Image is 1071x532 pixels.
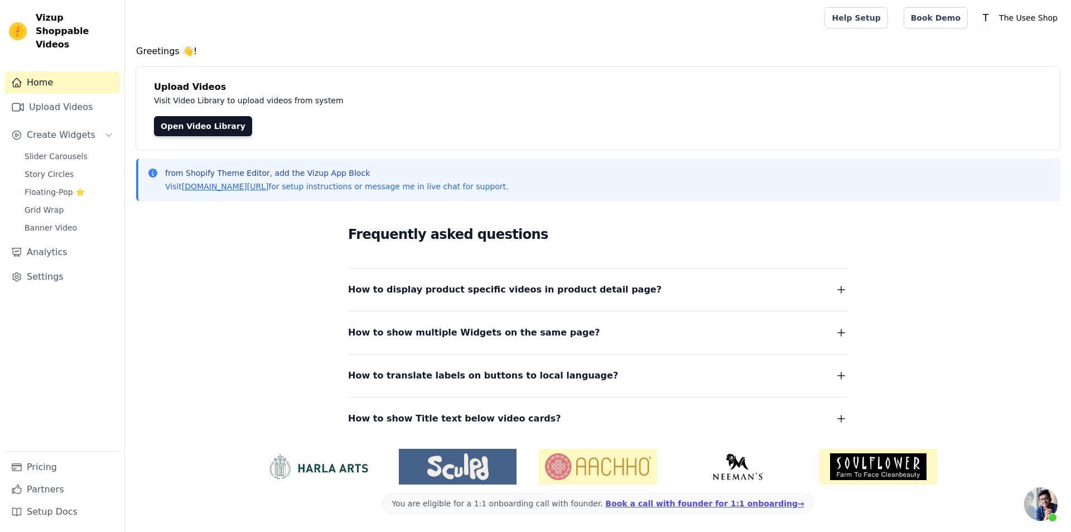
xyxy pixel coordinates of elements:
p: from Shopify Theme Editor, add the Vizup App Block [165,167,508,179]
img: Neeman's [679,453,797,480]
img: Sculpd US [399,453,517,480]
button: How to translate labels on buttons to local language? [348,368,848,384]
a: Pricing [4,456,120,478]
button: How to show Title text below video cards? [348,411,848,426]
a: Upload Videos [4,96,120,118]
h2: Frequently asked questions [348,223,848,246]
span: How to display product specific videos in product detail page? [348,282,662,298]
span: Vizup Shoppable Videos [36,11,115,51]
a: Grid Wrap [18,202,120,218]
span: Story Circles [25,169,74,180]
a: Slider Carousels [18,148,120,164]
a: Home [4,71,120,94]
img: Vizup [9,22,27,40]
a: Floating-Pop ⭐ [18,184,120,200]
p: Visit Video Library to upload videos from system [154,94,654,107]
a: Setup Docs [4,501,120,523]
button: How to show multiple Widgets on the same page? [348,325,848,341]
span: Banner Video [25,222,77,233]
span: Floating-Pop ⭐ [25,186,85,198]
p: The Usee Shop [995,8,1062,28]
a: [DOMAIN_NAME][URL] [182,182,269,191]
span: Create Widgets [27,128,95,142]
span: How to show multiple Widgets on the same page? [348,325,600,341]
a: Open chat [1024,487,1058,521]
button: T The Usee Shop [977,8,1062,28]
span: How to translate labels on buttons to local language? [348,368,618,384]
a: Book a call with founder for 1:1 onboarding [605,499,804,508]
text: T [982,12,989,23]
span: Slider Carousels [25,151,88,162]
button: Create Widgets [4,124,120,146]
a: Open Video Library [154,116,252,136]
button: How to display product specific videos in product detail page? [348,282,848,298]
img: Soulflower [819,449,937,485]
a: Settings [4,266,120,288]
p: Visit for setup instructions or message me in live chat for support. [165,181,508,192]
span: Grid Wrap [25,204,64,215]
a: Banner Video [18,220,120,236]
a: Story Circles [18,166,120,182]
img: Aachho [539,449,657,485]
a: Help Setup [824,7,887,28]
span: How to show Title text below video cards? [348,411,561,426]
h4: Greetings 👋! [136,45,1060,58]
a: Partners [4,478,120,501]
a: Book Demo [904,7,968,28]
h4: Upload Videos [154,80,1042,94]
img: HarlaArts [259,453,377,480]
a: Analytics [4,241,120,263]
